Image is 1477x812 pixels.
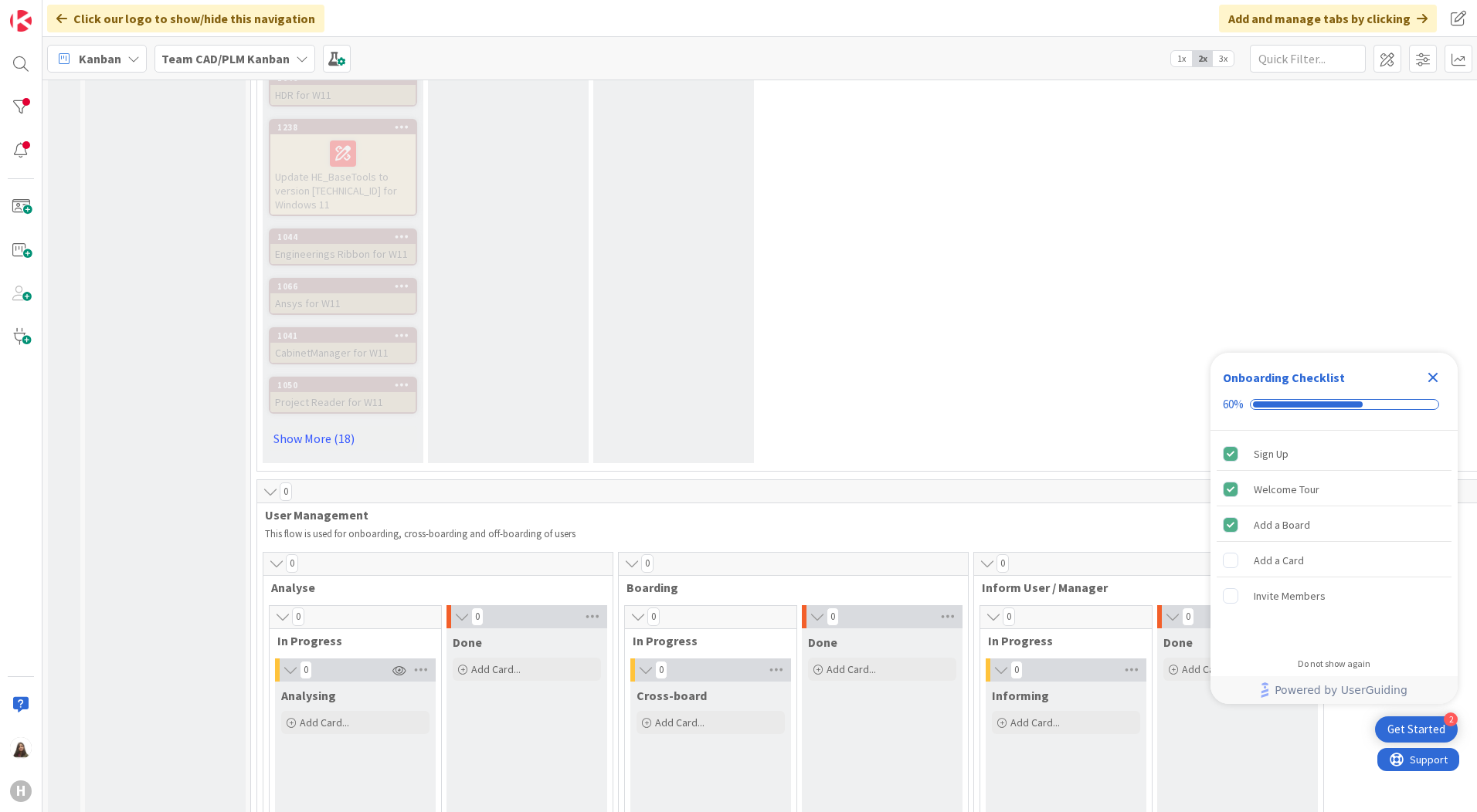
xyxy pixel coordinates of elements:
[1210,353,1458,704] div: Checklist Container
[1217,508,1452,542] div: Add a Board is complete.
[641,554,654,573] span: 0
[453,634,482,650] span: Done
[1219,5,1437,32] div: Add and manage tabs by clicking
[1192,51,1213,66] span: 2x
[32,2,70,21] span: Support
[1010,661,1023,679] span: 0
[270,120,416,134] div: 1238
[47,5,324,32] div: Click our logo to show/hide this navigation
[269,327,417,364] a: 1041CabinetManager for W11
[280,482,292,501] span: 0
[300,661,312,679] span: 0
[292,607,304,626] span: 0
[1223,398,1445,411] div: Checklist progress: 60%
[647,607,660,626] span: 0
[270,329,416,363] div: 1041CabinetManager for W11
[10,10,32,32] img: Visit kanbanzone.com
[1250,45,1366,73] input: Quick Filter...
[1182,607,1194,626] span: 0
[286,554,298,573] span: 0
[1218,676,1450,704] a: Powered by UserGuiding
[1210,676,1458,704] div: Footer
[808,634,837,650] span: Done
[1223,398,1244,411] div: 60%
[982,580,1304,595] span: Inform User / Manager
[270,293,416,313] div: Ansys for W11
[827,607,839,626] span: 0
[471,607,484,626] span: 0
[269,69,417,107] a: 1046HDR for W11
[270,134,416,215] div: Update HE_BaseTools to version [TECHNICAL_ID] for Windows 11
[271,580,593,595] span: Analyse
[270,244,416,264] div: Engineerings Ribbon for W11
[277,232,416,242] div: 1044
[997,554,1009,573] span: 0
[281,688,336,703] span: Analysing
[270,378,416,392] div: 1050
[270,378,416,412] div: 1050Project Reader for W11
[161,51,290,66] b: Team CAD/PLM Kanban
[1275,681,1407,699] span: Powered by UserGuiding
[277,380,416,391] div: 1050
[269,278,417,315] a: 1066Ansys for W11
[270,71,416,105] div: 1046HDR for W11
[1254,480,1319,499] div: Welcome Tour
[277,633,422,648] span: In Progress
[1182,662,1231,676] span: Add Card...
[633,633,777,648] span: In Progress
[1217,437,1452,471] div: Sign Up is complete.
[270,279,416,313] div: 1066Ansys for W11
[1223,368,1345,387] div: Onboarding Checklist
[1003,607,1015,626] span: 0
[637,688,707,703] span: Cross-board
[270,120,416,215] div: 1238Update HE_BaseTools to version [TECHNICAL_ID] for Windows 11
[655,661,667,679] span: 0
[269,426,417,451] a: Show More (18)
[655,716,705,729] span: Add Card...
[269,228,417,266] a: 1044Engineerings Ribbon for W11
[1213,51,1234,66] span: 3x
[277,122,416,133] div: 1238
[270,85,416,105] div: HDR for W11
[1010,716,1060,729] span: Add Card...
[270,230,416,244] div: 1044
[1171,51,1192,66] span: 1x
[827,662,876,676] span: Add Card...
[270,392,416,412] div: Project Reader for W11
[626,580,949,595] span: Boarding
[1254,587,1326,605] div: Invite Members
[1375,716,1458,743] div: Open Get Started checklist, remaining modules: 2
[270,343,416,363] div: CabinetManager for W11
[1254,445,1289,463] div: Sign Up
[1217,472,1452,506] div: Welcome Tour is complete.
[277,281,416,292] div: 1066
[988,633,1132,648] span: In Progress
[277,330,416,341] div: 1041
[1210,431,1458,648] div: Checklist items
[269,119,417,216] a: 1238Update HE_BaseTools to version [TECHNICAL_ID] for Windows 11
[1254,551,1304,570] div: Add a Card
[1298,658,1370,670] div: Do not show again
[270,279,416,293] div: 1066
[300,716,349,729] span: Add Card...
[10,780,32,802] div: H
[1254,516,1310,534] div: Add a Board
[269,377,417,414] a: 1050Project Reader for W11
[1421,365,1445,390] div: Close Checklist
[10,737,32,759] img: KM
[1444,712,1458,726] div: 2
[471,662,521,676] span: Add Card...
[992,688,1049,703] span: Informing
[1217,579,1452,613] div: Invite Members is incomplete.
[1217,543,1452,577] div: Add a Card is incomplete.
[1163,634,1193,650] span: Done
[1387,722,1445,737] div: Get Started
[270,230,416,264] div: 1044Engineerings Ribbon for W11
[270,329,416,343] div: 1041
[79,49,121,68] span: Kanban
